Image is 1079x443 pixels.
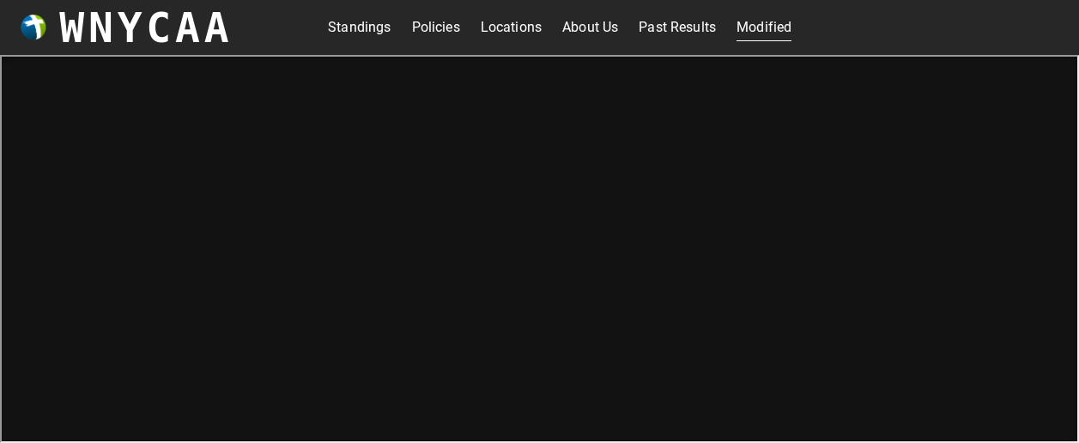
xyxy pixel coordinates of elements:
a: Past Results [639,14,716,41]
h3: WNYCAA [59,3,233,52]
a: Locations [481,14,542,41]
img: wnycaaBall.png [21,15,46,40]
a: Modified [737,14,791,41]
a: Policies [412,14,460,41]
a: Standings [328,14,391,41]
a: About Us [562,14,618,41]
